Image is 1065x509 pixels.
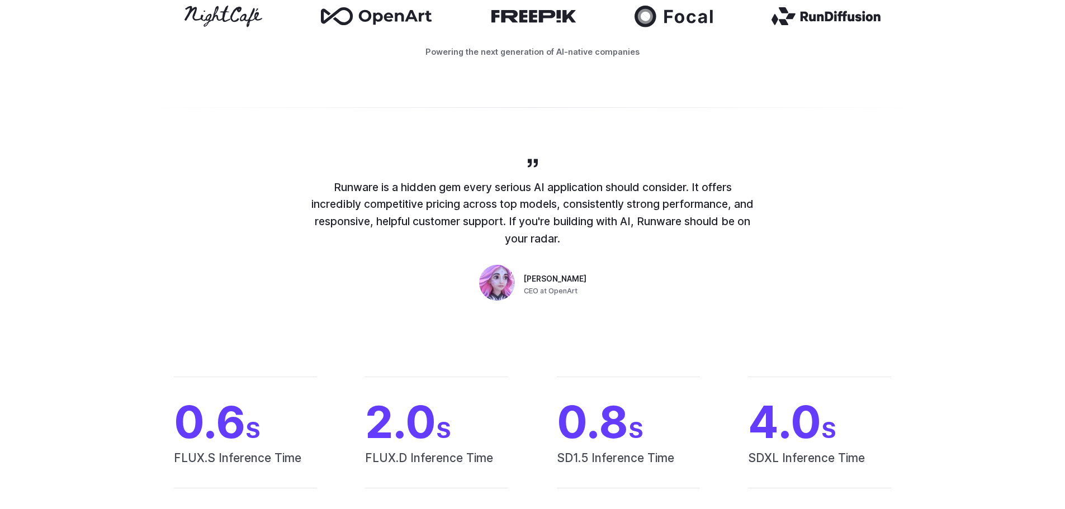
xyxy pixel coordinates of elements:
span: SD1.5 Inference Time [557,449,700,488]
span: S [245,416,261,444]
span: 0.8 [557,399,700,444]
span: 4.0 [748,399,891,444]
span: S [821,416,836,444]
span: 2.0 [365,399,508,444]
span: CEO at OpenArt [524,286,578,297]
span: S [436,416,451,444]
span: FLUX.D Inference Time [365,449,508,488]
span: FLUX.S Inference Time [174,449,317,488]
p: Powering the next generation of AI-native companies [144,45,922,58]
span: S [628,416,643,444]
p: Runware is a hidden gem every serious AI application should consider. It offers incredibly compet... [309,179,756,248]
span: 0.6 [174,399,317,444]
img: Person [479,265,515,301]
span: SDXL Inference Time [748,449,891,488]
span: [PERSON_NAME] [524,273,586,286]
